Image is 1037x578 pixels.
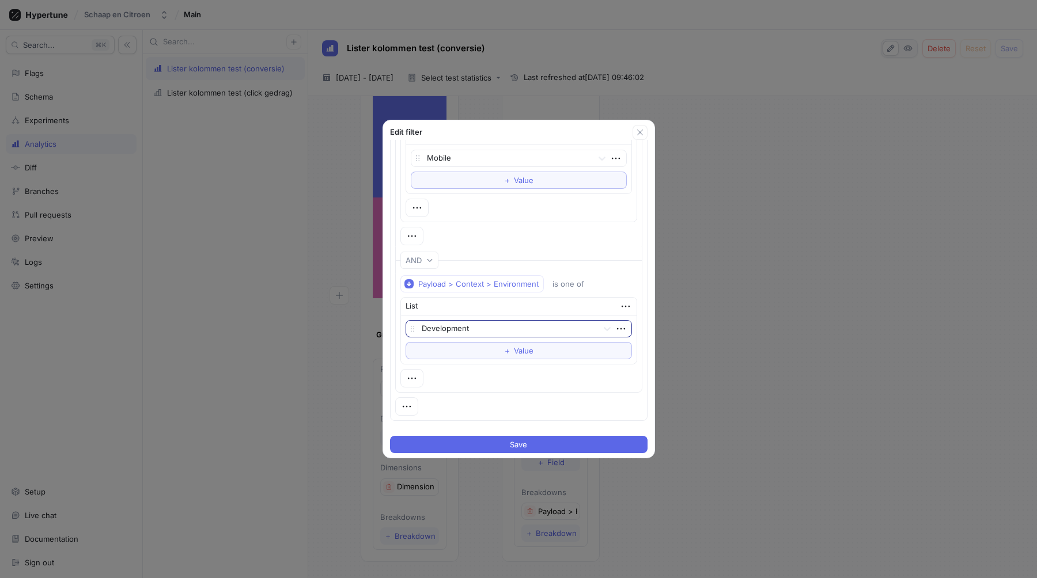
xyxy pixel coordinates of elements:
[400,252,438,269] button: AND
[504,177,511,184] span: ＋
[390,436,648,453] button: Save
[547,275,601,292] button: is one of
[504,347,511,354] span: ＋
[510,441,527,448] span: Save
[514,177,533,184] span: Value
[406,342,632,359] button: ＋Value
[411,172,627,189] button: ＋Value
[406,256,422,265] div: AND
[390,127,633,138] div: Edit filter
[406,301,418,312] div: List
[514,347,533,354] span: Value
[400,275,544,292] button: Payload > Context > Environment
[552,279,584,289] div: is one of
[418,279,539,289] div: Payload > Context > Environment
